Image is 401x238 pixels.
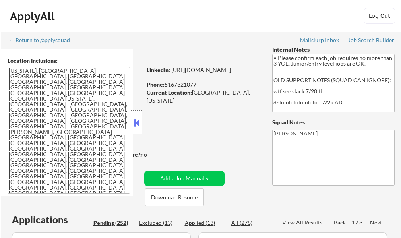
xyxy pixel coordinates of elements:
div: ← Return to /applysquad [9,37,77,43]
div: Applications [12,215,91,224]
button: Download Resume [145,188,204,206]
button: Add a Job Manually [144,171,225,186]
div: Excluded (13) [139,219,179,227]
div: View All Results [282,219,325,226]
div: Mailslurp Inbox [300,37,340,43]
div: 1 / 3 [352,219,370,226]
div: All (278) [231,219,271,227]
strong: Phone: [147,81,165,88]
strong: LinkedIn: [147,66,170,73]
div: Pending (252) [93,219,133,227]
div: Internal Notes [272,46,395,54]
div: Back [334,219,347,226]
a: [URL][DOMAIN_NAME] [171,66,231,73]
div: Next [370,219,383,226]
strong: Current Location: [147,89,192,96]
a: Mailslurp Inbox [300,37,340,45]
div: 5167321077 [147,81,259,89]
div: Squad Notes [272,118,395,126]
a: Job Search Builder [348,37,395,45]
div: Job Search Builder [348,37,395,43]
div: Location Inclusions: [8,57,130,65]
div: Applied (13) [185,219,225,227]
button: Log Out [364,8,395,24]
a: ← Return to /applysquad [9,37,77,45]
div: ApplyAll [10,10,57,23]
div: no [141,151,163,159]
div: [GEOGRAPHIC_DATA], [US_STATE] [147,89,259,104]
